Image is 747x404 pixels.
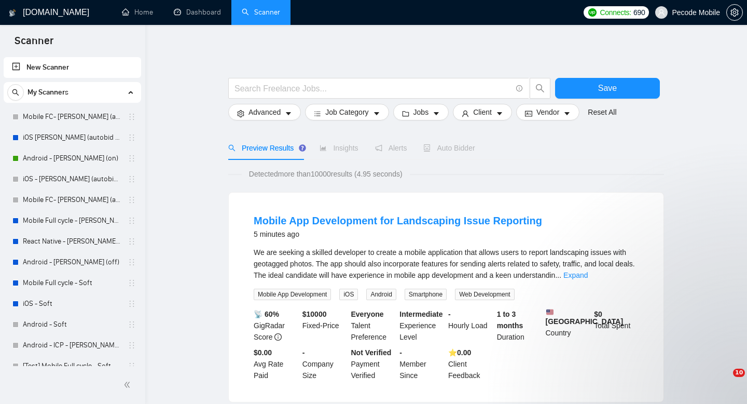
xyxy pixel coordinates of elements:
[712,369,737,394] iframe: Intercom live chat
[7,84,24,101] button: search
[128,279,136,287] span: holder
[448,348,471,357] b: ⭐️ 0.00
[12,57,133,78] a: New Scanner
[254,215,542,226] a: Mobile App Development for Landscaping Issue Reporting
[536,106,559,118] span: Vendor
[23,356,121,376] a: [Test] Mobile Full cycle - Soft
[128,300,136,308] span: holder
[254,310,279,318] b: 📡 60%
[254,228,542,240] div: 5 minutes ago
[320,144,327,152] span: area-chart
[495,308,544,343] div: Duration
[455,289,515,300] span: Web Development
[555,271,561,279] span: ...
[228,144,303,152] span: Preview Results
[242,8,280,17] a: searchScanner
[274,333,282,341] span: info-circle
[423,144,475,152] span: Auto Bidder
[23,169,121,190] a: iOS - [PERSON_NAME] (autobid part-time) off
[453,104,512,120] button: userClientcaret-down
[23,273,121,293] a: Mobile Full cycle - Soft
[399,348,402,357] b: -
[128,217,136,225] span: holder
[248,106,281,118] span: Advanced
[285,110,292,117] span: caret-down
[314,110,321,117] span: bars
[4,57,141,78] li: New Scanner
[228,104,301,120] button: settingAdvancedcaret-down
[496,110,503,117] span: caret-down
[516,104,579,120] button: idcardVendorcaret-down
[237,110,244,117] span: setting
[393,104,449,120] button: folderJobscaret-down
[174,8,221,17] a: dashboardDashboard
[252,347,300,381] div: Avg Rate Paid
[727,8,742,17] span: setting
[128,320,136,329] span: holder
[23,335,121,356] a: Android - ICP - [PERSON_NAME] (off)
[462,110,469,117] span: user
[23,148,121,169] a: Android - [PERSON_NAME] (on)
[733,369,745,377] span: 10
[726,8,743,17] a: setting
[446,347,495,381] div: Client Feedback
[128,133,136,142] span: holder
[563,271,588,279] a: Expand
[252,308,300,343] div: GigRadar Score
[128,113,136,121] span: holder
[23,231,121,252] a: React Native - [PERSON_NAME] (autobid off)
[588,8,597,17] img: upwork-logo.png
[339,289,358,300] span: iOS
[234,82,511,95] input: Search Freelance Jobs...
[373,110,380,117] span: caret-down
[242,168,410,180] span: Detected more than 10000 results (4.95 seconds)
[27,82,68,103] span: My Scanners
[320,144,358,152] span: Insights
[446,308,495,343] div: Hourly Load
[122,8,153,17] a: homeHome
[497,310,523,330] b: 1 to 3 months
[23,106,121,127] a: Mobile FC- [PERSON_NAME] (autobid off)
[128,341,136,349] span: holder
[325,106,368,118] span: Job Category
[405,289,447,300] span: Smartphone
[23,314,121,335] a: Android - Soft
[588,106,616,118] a: Reset All
[397,308,446,343] div: Experience Level
[254,247,639,281] div: We are seeking a skilled developer to create a mobile application that allows users to report lan...
[726,4,743,21] button: setting
[298,143,307,153] div: Tooltip anchor
[399,310,442,318] b: Intermediate
[375,144,407,152] span: Alerts
[349,347,398,381] div: Payment Verified
[349,308,398,343] div: Talent Preference
[128,237,136,246] span: holder
[302,348,305,357] b: -
[23,210,121,231] a: Mobile Full cycle - [PERSON_NAME] (autobid off)
[397,347,446,381] div: Member Since
[413,106,429,118] span: Jobs
[128,154,136,163] span: holder
[302,310,327,318] b: $ 10000
[254,289,331,300] span: Mobile App Development
[448,310,451,318] b: -
[6,33,62,55] span: Scanner
[9,5,16,21] img: logo
[555,78,660,99] button: Save
[516,85,523,92] span: info-circle
[600,7,631,18] span: Connects:
[525,110,532,117] span: idcard
[300,347,349,381] div: Company Size
[433,110,440,117] span: caret-down
[128,362,136,370] span: holder
[351,310,384,318] b: Everyone
[254,248,635,279] span: We are seeking a skilled developer to create a mobile application that allows users to report lan...
[128,175,136,183] span: holder
[128,258,136,266] span: holder
[544,308,592,343] div: Country
[598,82,617,95] span: Save
[423,144,431,152] span: robot
[300,308,349,343] div: Fixed-Price
[402,110,409,117] span: folder
[8,89,23,96] span: search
